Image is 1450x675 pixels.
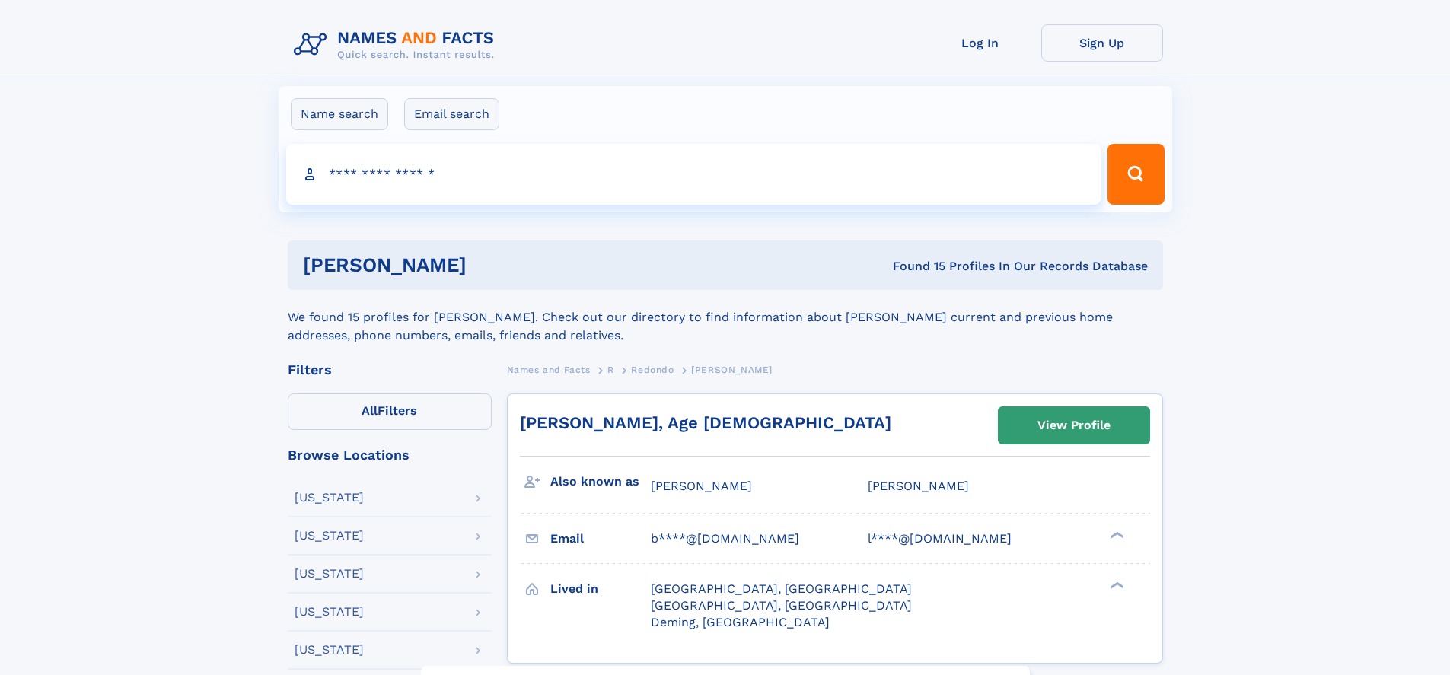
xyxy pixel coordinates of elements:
[404,98,499,130] label: Email search
[1037,408,1111,443] div: View Profile
[691,365,773,375] span: [PERSON_NAME]
[868,479,969,493] span: [PERSON_NAME]
[520,413,891,432] a: [PERSON_NAME], Age [DEMOGRAPHIC_DATA]
[295,568,364,580] div: [US_STATE]
[295,644,364,656] div: [US_STATE]
[550,469,651,495] h3: Also known as
[651,615,830,629] span: Deming, [GEOGRAPHIC_DATA]
[288,393,492,430] label: Filters
[550,526,651,552] h3: Email
[680,258,1148,275] div: Found 15 Profiles In Our Records Database
[295,606,364,618] div: [US_STATE]
[919,24,1041,62] a: Log In
[1107,580,1125,590] div: ❯
[607,365,614,375] span: R
[550,576,651,602] h3: Lived in
[286,144,1101,205] input: search input
[651,598,912,613] span: [GEOGRAPHIC_DATA], [GEOGRAPHIC_DATA]
[631,365,674,375] span: Redondo
[651,581,912,596] span: [GEOGRAPHIC_DATA], [GEOGRAPHIC_DATA]
[1107,530,1125,540] div: ❯
[295,530,364,542] div: [US_STATE]
[362,403,378,418] span: All
[288,24,507,65] img: Logo Names and Facts
[1041,24,1163,62] a: Sign Up
[288,448,492,462] div: Browse Locations
[631,360,674,379] a: Redondo
[999,407,1149,444] a: View Profile
[303,256,680,275] h1: [PERSON_NAME]
[295,492,364,504] div: [US_STATE]
[651,479,752,493] span: [PERSON_NAME]
[291,98,388,130] label: Name search
[288,290,1163,345] div: We found 15 profiles for [PERSON_NAME]. Check out our directory to find information about [PERSON...
[288,363,492,377] div: Filters
[507,360,591,379] a: Names and Facts
[1107,144,1164,205] button: Search Button
[607,360,614,379] a: R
